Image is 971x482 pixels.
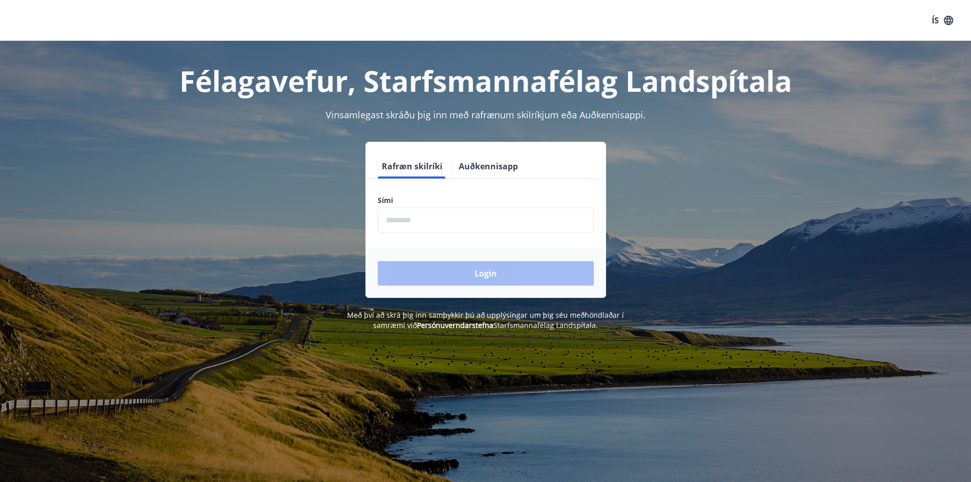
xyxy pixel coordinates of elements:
button: Auðkennisapp [455,154,522,179]
button: ÍS [926,11,959,30]
button: Rafræn skilríki [378,154,447,179]
span: Vinsamlegast skráðu þig inn með rafrænum skilríkjum eða Auðkennisappi. [326,109,646,121]
span: Með því að skrá þig inn samþykkir þú að upplýsingar um þig séu meðhöndlaðar í samræmi við Starfsm... [347,310,624,330]
label: Sími [378,195,594,206]
a: Persónuverndarstefna [417,320,493,330]
h1: Félagavefur, Starfsmannafélag Landspítala [131,61,841,100]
